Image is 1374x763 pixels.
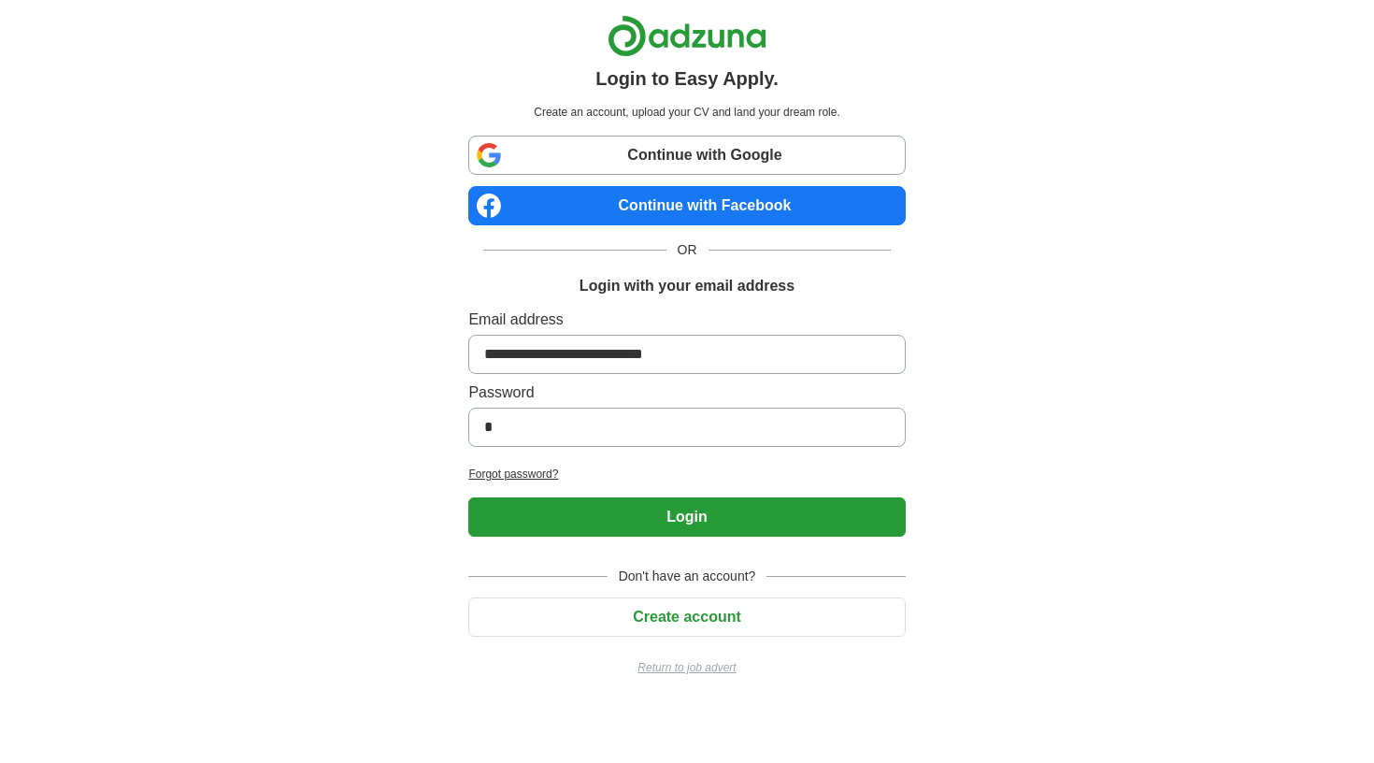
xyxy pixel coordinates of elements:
[608,15,766,57] img: Adzuna logo
[595,65,779,93] h1: Login to Easy Apply.
[468,466,905,482] a: Forgot password?
[608,567,767,586] span: Don't have an account?
[468,381,905,404] label: Password
[468,309,905,331] label: Email address
[468,597,905,637] button: Create account
[472,104,901,121] p: Create an account, upload your CV and land your dream role.
[666,240,708,260] span: OR
[580,275,794,297] h1: Login with your email address
[468,136,905,175] a: Continue with Google
[468,659,905,676] a: Return to job advert
[468,186,905,225] a: Continue with Facebook
[468,609,905,625] a: Create account
[468,497,905,537] button: Login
